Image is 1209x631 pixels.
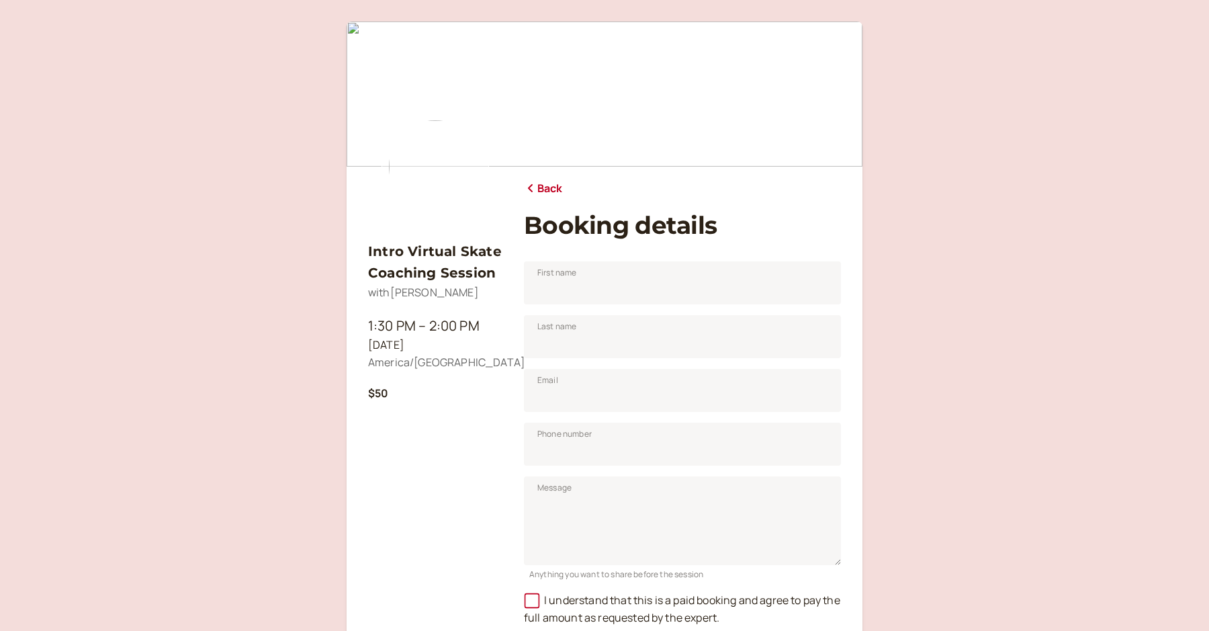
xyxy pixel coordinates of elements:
input: Email [524,369,841,412]
input: Last name [524,315,841,358]
div: 1:30 PM – 2:00 PM [368,315,502,337]
textarea: Message [524,476,841,565]
span: Message [537,481,572,495]
span: Phone number [537,427,592,441]
div: [DATE] [368,337,502,354]
b: $50 [368,386,388,401]
a: Back [524,180,563,198]
div: Anything you want to share before the session [524,565,841,581]
span: Last name [537,320,576,333]
div: America/[GEOGRAPHIC_DATA] [368,354,502,372]
span: with [PERSON_NAME] [368,285,479,300]
input: First name [524,261,841,304]
span: I understand that this is a paid booking and agree to pay the full amount as requested by the exp... [524,593,840,625]
input: Phone number [524,423,841,466]
h3: Intro Virtual Skate Coaching Session [368,241,502,284]
span: First name [537,266,577,280]
h1: Booking details [524,211,841,240]
span: Email [537,374,558,387]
